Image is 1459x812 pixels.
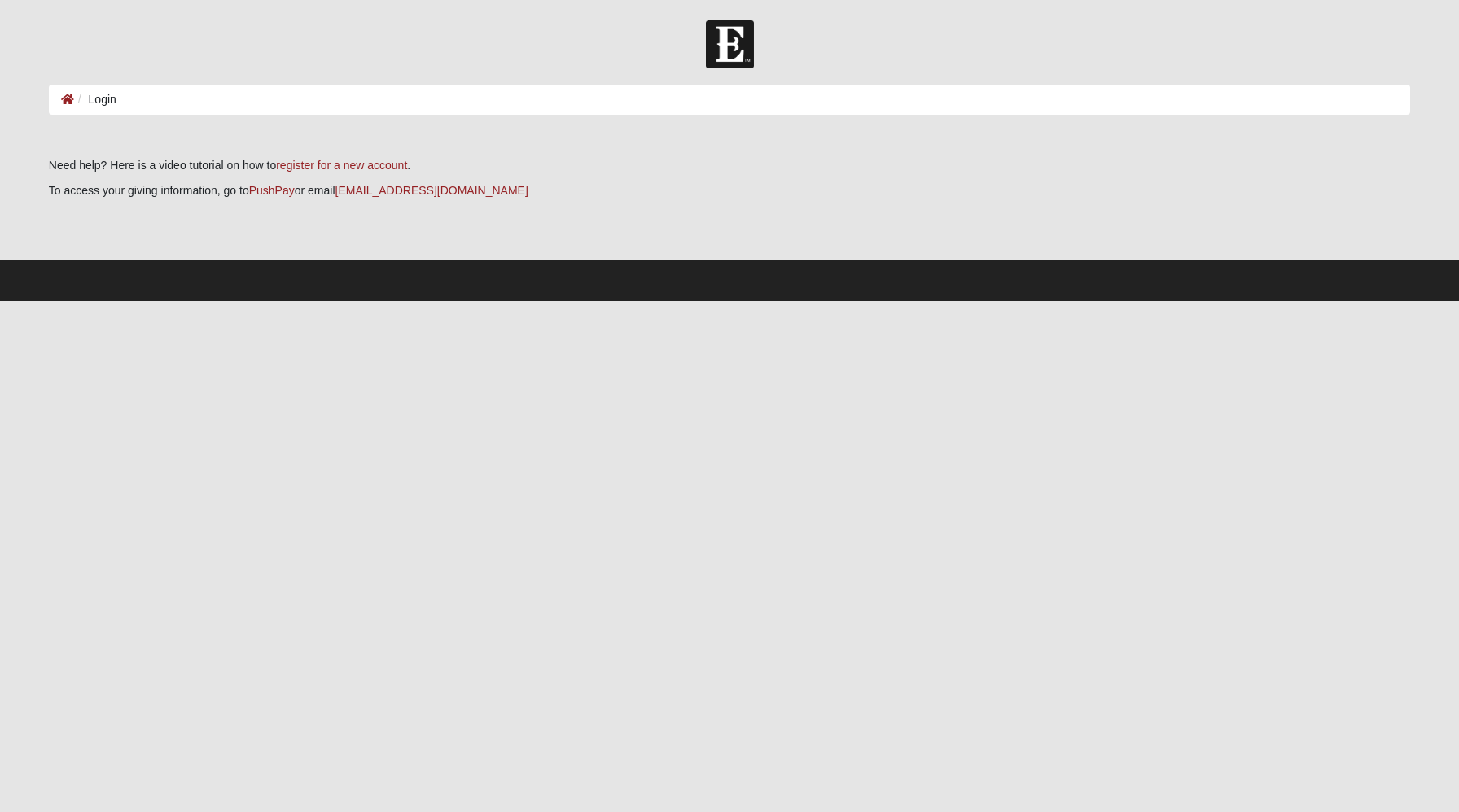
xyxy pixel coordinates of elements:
[49,157,1410,174] p: Need help? Here is a video tutorial on how to .
[74,91,116,108] li: Login
[49,182,1410,199] p: To access your giving information, go to or email
[249,184,295,197] a: PushPay
[706,20,754,68] img: Church of Eleven22 Logo
[276,159,407,172] a: register for a new account
[335,184,528,197] a: [EMAIL_ADDRESS][DOMAIN_NAME]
